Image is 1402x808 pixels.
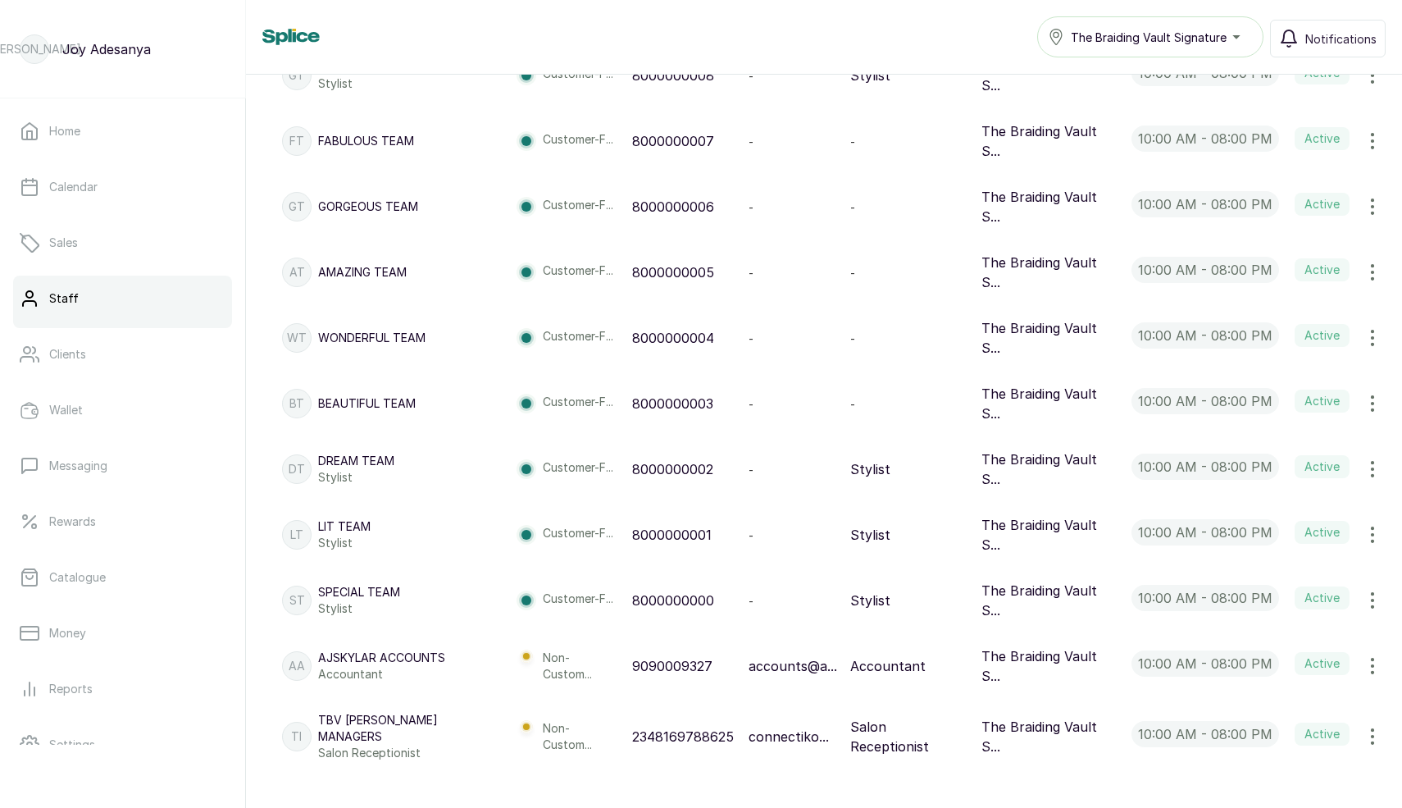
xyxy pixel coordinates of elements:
a: Clients [13,331,232,377]
p: The Braiding Vault S... [981,515,1118,555]
p: 8000000002 [632,459,713,479]
span: - [749,397,753,411]
p: The Braiding Vault S... [981,581,1118,620]
p: The Braiding Vault S... [981,450,1118,489]
p: 8000000007 [632,131,714,151]
span: - [850,397,855,411]
p: Money [49,625,86,641]
p: ST [289,592,305,609]
a: Money [13,610,232,656]
a: Reports [13,666,232,712]
p: 8000000008 [632,66,714,85]
p: 2348169788625 [632,727,734,746]
p: AT [289,264,305,281]
span: - [749,266,753,280]
span: - [749,594,753,608]
span: - [850,266,855,280]
p: Customer-F... [543,525,613,545]
p: Lit Team [318,518,371,535]
p: The Braiding Vault S... [981,717,1118,756]
p: Catalogue [49,569,106,586]
label: Active [1295,587,1350,609]
p: WT [287,330,307,346]
span: Notifications [1305,30,1377,48]
p: FT [289,133,304,149]
p: Clients [49,346,86,363]
p: 8000000001 [632,525,712,545]
p: Joy Adesanya [62,39,151,59]
span: - [749,528,753,542]
p: 10:00 am - 08:00 pm [1131,126,1279,152]
label: Active [1295,455,1350,478]
p: TBV [PERSON_NAME] Managers [318,712,503,745]
p: Stylist [850,459,890,479]
span: - [749,331,753,345]
p: Messaging [49,458,107,474]
p: Customer-F... [543,197,613,217]
p: 10:00 am - 08:00 pm [1131,388,1279,414]
p: Customer-F... [543,591,613,610]
p: The Braiding Vault S... [981,318,1118,358]
p: 8000000006 [632,197,714,217]
p: The Braiding Vault S... [981,253,1118,292]
p: Rewards [49,514,96,530]
a: Sales [13,220,232,266]
label: Active [1295,193,1350,216]
p: Staff [49,290,79,307]
p: Stylist [318,600,400,617]
p: Customer-F... [543,131,613,151]
p: GT [289,67,305,84]
a: Rewards [13,499,232,545]
p: 10:00 am - 08:00 pm [1131,191,1279,217]
a: Home [13,108,232,154]
span: The Braiding Vault Signature [1071,29,1227,46]
p: Non-Custom... [543,720,619,753]
p: 8000000003 [632,394,713,413]
button: Notifications [1270,20,1386,57]
p: Stylist [318,535,371,551]
span: - [749,135,753,148]
span: - [850,135,855,148]
p: The Braiding Vault S... [981,121,1118,161]
p: Customer-F... [543,459,613,479]
p: The Braiding Vault S... [981,187,1118,226]
span: - [749,69,753,83]
p: TI [291,728,302,745]
a: Settings [13,722,232,768]
p: Wallet [49,402,83,418]
p: Stylist [850,591,890,610]
span: - [850,200,855,214]
p: Customer-F... [543,262,613,282]
p: Customer-F... [543,328,613,348]
label: Active [1295,258,1350,281]
p: 10:00 am - 08:00 pm [1131,519,1279,546]
p: The Braiding Vault S... [981,56,1118,95]
a: Staff [13,276,232,322]
p: 9090009327 [632,656,712,676]
label: Active [1295,652,1350,675]
p: The Braiding Vault S... [981,384,1118,423]
p: Special Team [318,584,400,600]
a: Calendar [13,164,232,210]
p: Accountant [318,666,445,682]
p: The Braiding Vault S... [981,646,1118,686]
p: DT [289,461,305,477]
p: 8000000004 [632,328,714,348]
p: 10:00 am - 08:00 pm [1131,257,1279,283]
span: - [749,463,753,477]
span: - [850,331,855,345]
p: GT [289,199,305,215]
p: Stylist [850,66,890,85]
label: Active [1295,390,1350,413]
label: Active [1295,127,1350,150]
p: connectiko... [749,727,829,746]
p: AA [289,658,305,674]
p: AJSkylar Accounts [318,650,445,666]
p: 10:00 am - 08:00 pm [1131,322,1279,349]
label: Active [1295,723,1350,746]
a: Catalogue [13,555,232,600]
p: Salon Receptionist [850,717,968,756]
p: Stylist [850,525,890,545]
p: Wonderful Team [318,330,426,346]
p: Stylist [318,75,385,92]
